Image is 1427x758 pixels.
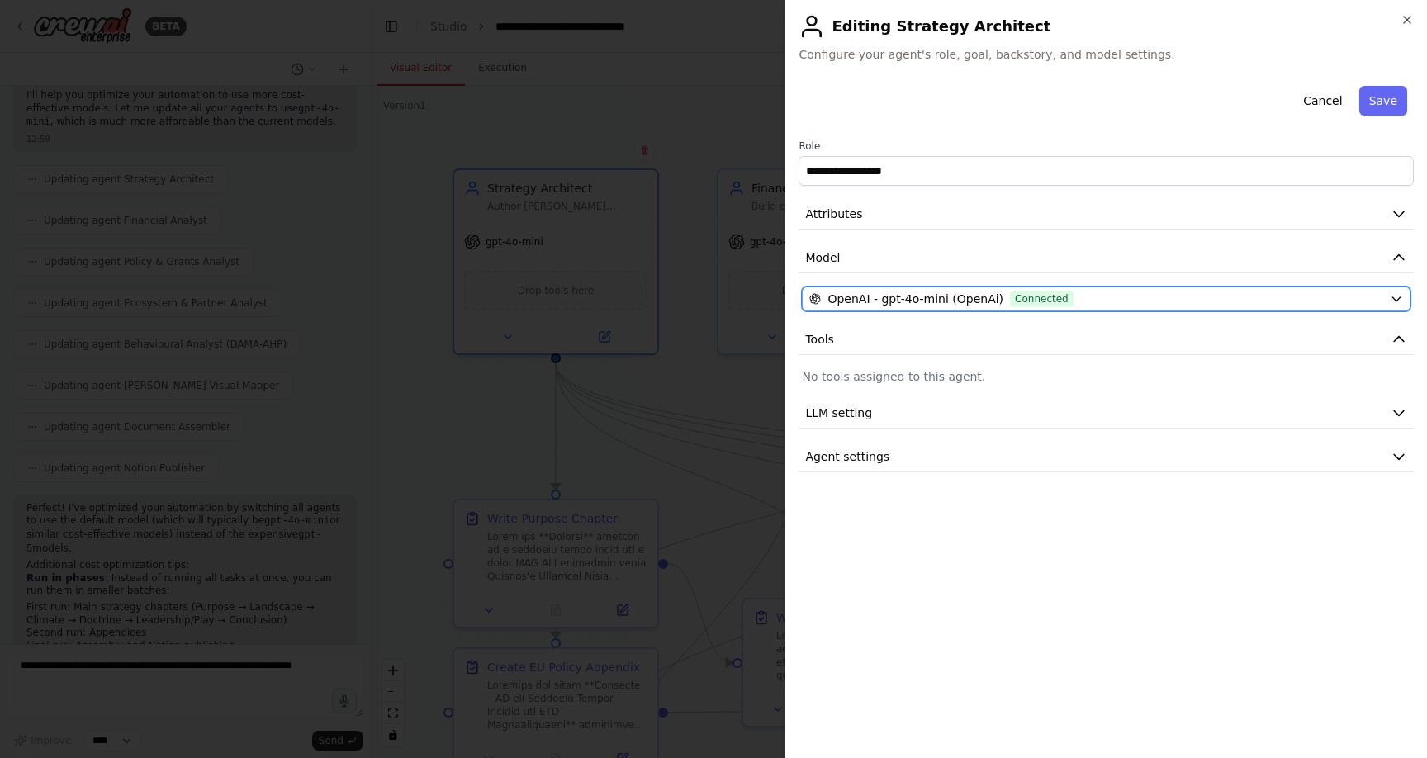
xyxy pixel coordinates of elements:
[799,140,1414,153] label: Role
[799,46,1414,63] span: Configure your agent's role, goal, backstory, and model settings.
[805,405,872,421] span: LLM setting
[802,368,1410,385] p: No tools assigned to this agent.
[802,287,1410,311] button: OpenAI - gpt-4o-mini (OpenAi)Connected
[799,243,1414,273] button: Model
[805,331,834,348] span: Tools
[1359,86,1407,116] button: Save
[799,442,1414,472] button: Agent settings
[827,291,1003,307] span: OpenAI - gpt-4o-mini (OpenAi)
[799,325,1414,355] button: Tools
[799,199,1414,230] button: Attributes
[1293,86,1352,116] button: Cancel
[799,13,1414,40] h2: Editing Strategy Architect
[805,249,840,266] span: Model
[805,206,862,222] span: Attributes
[1010,291,1074,307] span: Connected
[799,398,1414,429] button: LLM setting
[805,448,889,465] span: Agent settings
